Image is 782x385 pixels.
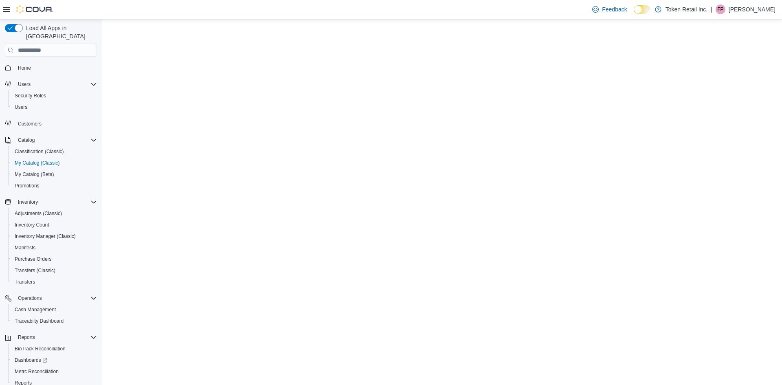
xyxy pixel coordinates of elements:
[2,293,100,304] button: Operations
[15,183,40,189] span: Promotions
[602,5,627,13] span: Feedback
[15,279,35,285] span: Transfers
[2,196,100,208] button: Inventory
[11,254,55,264] a: Purchase Orders
[2,62,100,73] button: Home
[729,4,775,14] p: [PERSON_NAME]
[15,345,66,352] span: BioTrack Reconciliation
[8,219,100,231] button: Inventory Count
[15,119,45,129] a: Customers
[11,305,59,315] a: Cash Management
[11,367,62,376] a: Metrc Reconciliation
[15,135,97,145] span: Catalog
[15,104,27,110] span: Users
[11,305,97,315] span: Cash Management
[15,357,47,363] span: Dashboards
[11,147,67,156] a: Classification (Classic)
[8,276,100,288] button: Transfers
[11,147,97,156] span: Classification (Classic)
[589,1,630,18] a: Feedback
[11,91,97,101] span: Security Roles
[11,209,65,218] a: Adjustments (Classic)
[18,81,31,88] span: Users
[15,135,38,145] button: Catalog
[8,208,100,219] button: Adjustments (Classic)
[8,354,100,366] a: Dashboards
[15,293,97,303] span: Operations
[8,343,100,354] button: BioTrack Reconciliation
[11,266,59,275] a: Transfers (Classic)
[11,231,79,241] a: Inventory Manager (Classic)
[18,137,35,143] span: Catalog
[15,197,41,207] button: Inventory
[11,254,97,264] span: Purchase Orders
[11,316,67,326] a: Traceabilty Dashboard
[11,231,97,241] span: Inventory Manager (Classic)
[15,119,97,129] span: Customers
[2,332,100,343] button: Reports
[23,24,97,40] span: Load All Apps in [GEOGRAPHIC_DATA]
[11,344,97,354] span: BioTrack Reconciliation
[15,210,62,217] span: Adjustments (Classic)
[8,315,100,327] button: Traceabilty Dashboard
[15,160,60,166] span: My Catalog (Classic)
[15,256,52,262] span: Purchase Orders
[11,277,97,287] span: Transfers
[8,180,100,191] button: Promotions
[18,334,35,341] span: Reports
[15,318,64,324] span: Traceabilty Dashboard
[11,243,97,253] span: Manifests
[15,233,76,240] span: Inventory Manager (Classic)
[15,63,34,73] a: Home
[8,101,100,113] button: Users
[11,220,97,230] span: Inventory Count
[18,65,31,71] span: Home
[666,4,708,14] p: Token Retail Inc.
[15,62,97,73] span: Home
[11,344,69,354] a: BioTrack Reconciliation
[8,366,100,377] button: Metrc Reconciliation
[2,118,100,130] button: Customers
[8,253,100,265] button: Purchase Orders
[8,169,100,180] button: My Catalog (Beta)
[15,267,55,274] span: Transfers (Classic)
[8,304,100,315] button: Cash Management
[11,243,39,253] a: Manifests
[11,169,57,179] a: My Catalog (Beta)
[15,368,59,375] span: Metrc Reconciliation
[11,220,53,230] a: Inventory Count
[15,332,38,342] button: Reports
[18,121,42,127] span: Customers
[15,197,97,207] span: Inventory
[15,244,35,251] span: Manifests
[11,181,97,191] span: Promotions
[11,209,97,218] span: Adjustments (Classic)
[2,134,100,146] button: Catalog
[11,158,97,168] span: My Catalog (Classic)
[711,4,712,14] p: |
[15,79,97,89] span: Users
[11,158,63,168] a: My Catalog (Classic)
[18,199,38,205] span: Inventory
[18,295,42,301] span: Operations
[2,79,100,90] button: Users
[716,4,725,14] div: Fetima Perkins
[11,102,31,112] a: Users
[11,91,49,101] a: Security Roles
[16,5,53,13] img: Cova
[8,265,100,276] button: Transfers (Classic)
[11,277,38,287] a: Transfers
[8,146,100,157] button: Classification (Classic)
[15,332,97,342] span: Reports
[11,355,97,365] span: Dashboards
[8,231,100,242] button: Inventory Manager (Classic)
[11,266,97,275] span: Transfers (Classic)
[11,316,97,326] span: Traceabilty Dashboard
[15,306,56,313] span: Cash Management
[11,355,51,365] a: Dashboards
[8,90,100,101] button: Security Roles
[11,367,97,376] span: Metrc Reconciliation
[634,5,651,14] input: Dark Mode
[8,242,100,253] button: Manifests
